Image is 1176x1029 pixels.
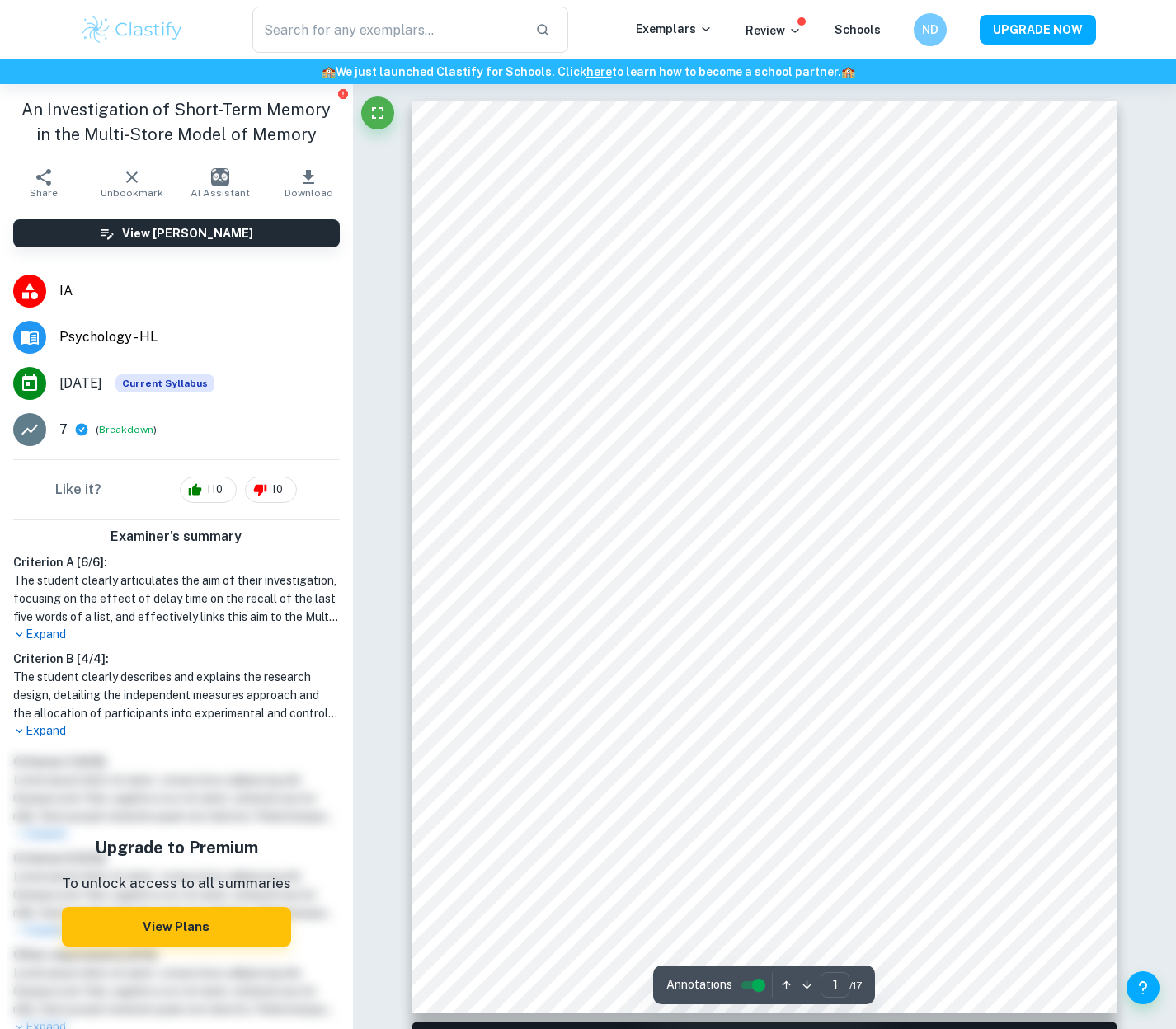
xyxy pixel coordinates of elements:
[921,21,940,39] h6: ND
[30,187,58,199] span: Share
[13,97,340,147] h1: An Investigation of Short-Term Memory in the Multi-Store Model of Memory
[914,13,947,46] button: ND
[13,626,340,643] p: Expand
[980,15,1096,45] button: UPGRADE NOW
[841,65,855,78] span: 🏫
[746,21,802,40] p: Review
[197,482,232,498] span: 110
[586,65,612,78] a: here
[265,160,353,206] button: Download
[88,160,176,206] button: Unbookmark
[322,65,336,78] span: 🏫
[1127,971,1160,1004] button: Help and Feedback
[337,87,350,100] button: Report issue
[7,527,346,547] h6: Examiner's summary
[835,23,881,36] a: Schools
[3,63,1173,81] h6: We just launched Clastify for Schools. Click to learn how to become a school partner.
[252,7,522,53] input: Search for any exemplars...
[176,160,265,206] button: AI Assistant
[115,374,214,392] div: This exemplar is based on the current syllabus. Feel free to refer to it for inspiration/ideas wh...
[211,168,229,186] img: AI Assistant
[101,187,163,199] span: Unbookmark
[55,480,101,500] h6: Like it?
[245,477,297,503] div: 10
[666,976,732,994] span: Annotations
[62,835,291,860] h5: Upgrade to Premium
[13,650,340,668] h6: Criterion B [ 4 / 4 ]:
[59,281,340,301] span: IA
[62,907,291,947] button: View Plans
[96,422,157,438] span: ( )
[62,873,291,895] p: To unlock access to all summaries
[180,477,237,503] div: 110
[59,420,68,439] p: 7
[80,13,185,46] img: Clastify logo
[849,978,862,993] span: / 17
[285,187,333,199] span: Download
[115,374,214,392] span: Current Syllabus
[99,422,153,437] button: Breakdown
[122,224,253,242] h6: View [PERSON_NAME]
[13,219,340,247] button: View [PERSON_NAME]
[13,722,340,740] p: Expand
[191,187,250,199] span: AI Assistant
[262,482,292,498] span: 10
[59,327,340,347] span: Psychology - HL
[13,571,340,626] h1: The student clearly articulates the aim of their investigation, focusing on the effect of delay t...
[636,20,713,38] p: Exemplars
[13,668,340,722] h1: The student clearly describes and explains the research design, detailing the independent measure...
[13,553,340,571] h6: Criterion A [ 6 / 6 ]:
[361,96,394,129] button: Fullscreen
[59,374,102,393] span: [DATE]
